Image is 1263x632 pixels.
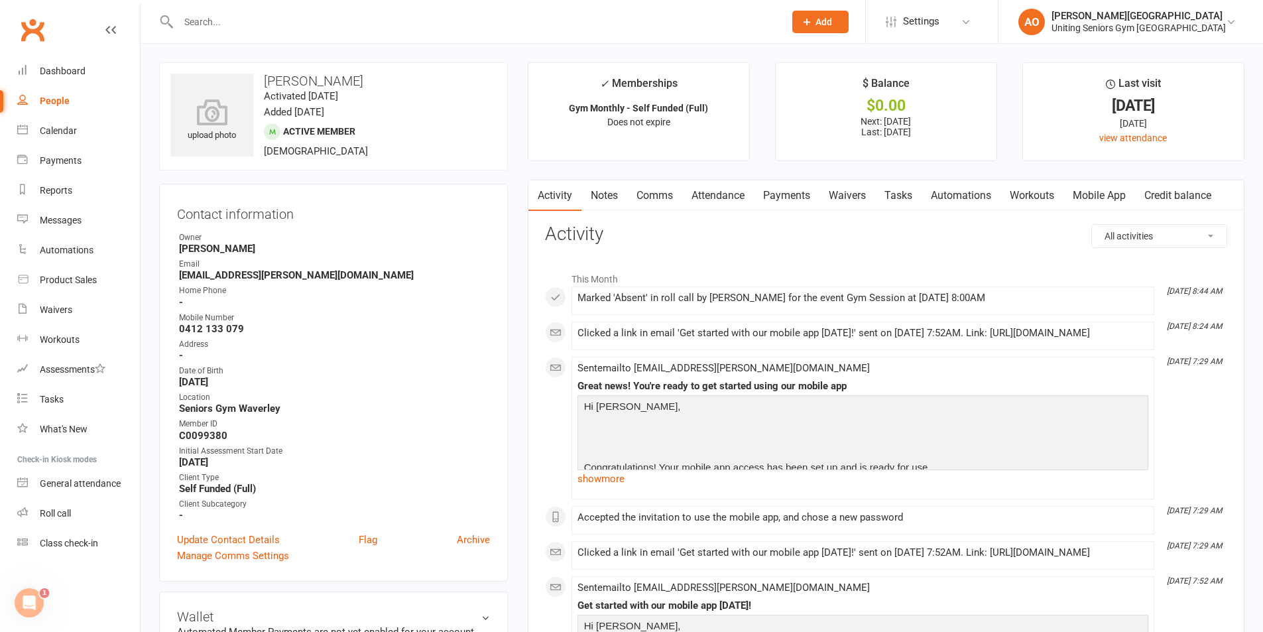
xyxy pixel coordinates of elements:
div: Great news! You're ready to get started using our mobile app [577,381,1148,392]
div: Waivers [40,304,72,315]
span: Settings [903,7,939,36]
a: Manage Comms Settings [177,548,289,564]
a: Notes [581,180,627,211]
span: Active member [283,126,355,137]
i: [DATE] 7:29 AM [1167,506,1222,515]
div: Automations [40,245,93,255]
input: Search... [174,13,775,31]
div: Last visit [1106,75,1161,99]
strong: 0412 133 079 [179,323,490,335]
div: Home Phone [179,284,490,297]
p: Hi [PERSON_NAME], [581,399,1145,418]
div: Uniting Seniors Gym [GEOGRAPHIC_DATA] [1052,22,1226,34]
i: [DATE] 7:52 AM [1167,576,1222,586]
a: Workouts [17,325,140,355]
a: Mobile App [1063,180,1135,211]
i: [DATE] 7:29 AM [1167,357,1222,366]
span: [DEMOGRAPHIC_DATA] [264,145,368,157]
a: Waivers [819,180,875,211]
a: Reports [17,176,140,206]
a: Assessments [17,355,140,385]
div: Date of Birth [179,365,490,377]
div: Memberships [600,75,678,99]
div: General attendance [40,478,121,489]
div: Product Sales [40,275,97,285]
div: Roll call [40,508,71,519]
span: 1 [40,587,51,598]
a: Update Contact Details [177,532,280,548]
div: Clicked a link in email 'Get started with our mobile app [DATE]!' sent on [DATE] 7:52AM. Link: [U... [577,328,1148,339]
div: [PERSON_NAME][GEOGRAPHIC_DATA] [1052,10,1226,22]
div: [DATE] [1035,116,1232,131]
iframe: Intercom live chat [13,587,45,619]
time: Activated [DATE] [264,90,338,102]
p: Next: [DATE] Last: [DATE] [788,116,985,137]
a: Calendar [17,116,140,146]
strong: [DATE] [179,456,490,468]
strong: - [179,296,490,308]
div: Email [179,258,490,271]
a: Clubworx [16,13,49,46]
div: Messages [40,215,82,225]
h3: Wallet [177,609,490,624]
div: Reports [40,185,72,196]
a: Roll call [17,499,140,529]
div: Location [179,391,490,404]
a: Tasks [17,385,140,414]
li: This Month [545,265,1227,286]
div: Dashboard [40,66,86,76]
strong: Gym Monthly - Self Funded (Full) [569,103,708,113]
div: Member ID [179,418,490,430]
div: Calendar [40,125,77,136]
div: What's New [40,424,88,434]
div: AO [1018,9,1045,35]
p: Congratulations! Your mobile app access has been set up and is ready for use. [581,460,1145,479]
span: Sent email to [EMAIL_ADDRESS][PERSON_NAME][DOMAIN_NAME] [577,582,870,594]
div: [DATE] [1035,99,1232,113]
i: [DATE] 8:24 AM [1167,322,1222,331]
div: Class check-in [40,538,98,548]
a: Messages [17,206,140,235]
div: Initial Assessment Start Date [179,445,490,458]
strong: C0099380 [179,430,490,442]
strong: [DATE] [179,376,490,388]
div: Owner [179,231,490,244]
div: $ Balance [863,75,910,99]
div: Client Type [179,472,490,484]
a: Product Sales [17,265,140,295]
a: Activity [528,180,581,211]
a: General attendance kiosk mode [17,469,140,499]
strong: [EMAIL_ADDRESS][PERSON_NAME][DOMAIN_NAME] [179,269,490,281]
div: upload photo [170,99,253,143]
div: Accepted the invitation to use the mobile app, and chose a new password [577,512,1148,523]
a: Attendance [682,180,754,211]
a: Waivers [17,295,140,325]
a: Automations [17,235,140,265]
span: Add [815,17,832,27]
time: Added [DATE] [264,106,324,118]
a: People [17,86,140,116]
strong: Seniors Gym Waverley [179,403,490,414]
strong: - [179,349,490,361]
div: People [40,95,70,106]
button: Add [792,11,849,33]
span: Does not expire [607,117,670,127]
i: ✓ [600,78,609,90]
h3: Activity [545,224,1227,245]
div: Assessments [40,364,105,375]
strong: Self Funded (Full) [179,483,490,495]
div: Workouts [40,334,80,345]
div: Marked 'Absent' in roll call by [PERSON_NAME] for the event Gym Session at [DATE] 8:00AM [577,292,1148,304]
a: view attendance [1099,133,1167,143]
h3: [PERSON_NAME] [170,74,497,88]
h3: Contact information [177,202,490,221]
a: Flag [359,532,377,548]
div: Client Subcategory [179,498,490,511]
strong: - [179,509,490,521]
div: Clicked a link in email 'Get started with our mobile app [DATE]!' sent on [DATE] 7:52AM. Link: [U... [577,547,1148,558]
span: Sent email to [EMAIL_ADDRESS][PERSON_NAME][DOMAIN_NAME] [577,362,870,374]
a: Payments [17,146,140,176]
a: Archive [457,532,490,548]
a: Tasks [875,180,922,211]
i: [DATE] 8:44 AM [1167,286,1222,296]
